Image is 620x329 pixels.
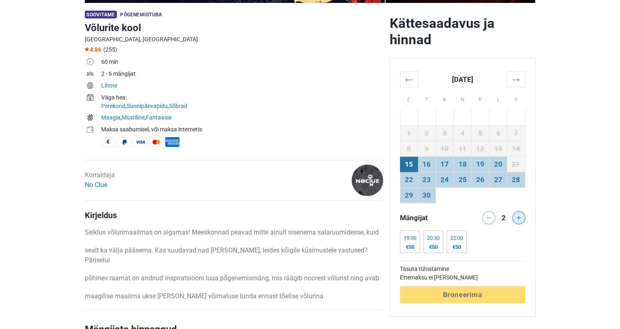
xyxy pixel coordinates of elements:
[101,69,383,81] td: 2 - 6 mängijat
[427,244,440,250] div: €50
[400,141,418,156] td: 8
[101,93,383,102] div: Väga hea:
[454,141,472,156] td: 11
[418,156,436,172] td: 16
[418,172,436,187] td: 23
[507,141,525,156] td: 14
[352,164,383,196] img: a5e0ff62be0b0845l.png
[85,246,383,265] p: sealt ka välja pääsema. Kas suudavad nad [PERSON_NAME], leides kõigile küsimustele vastused? Päri...
[489,141,507,156] td: 13
[507,125,525,141] td: 7
[471,87,489,110] th: R
[436,172,454,187] td: 24
[101,57,383,69] td: 60 min
[85,20,383,35] h1: Võlurite kool
[85,273,383,283] p: põhinev raamat on andnud inspiratsiooni luua põgenemismäng, mis räägib noorest võlurist ning avab
[85,181,107,189] a: No Clue
[507,156,525,172] td: 21
[436,87,454,110] th: K
[400,273,525,282] td: Ettemaksu ei [PERSON_NAME]
[489,87,507,110] th: L
[427,235,440,241] div: 20:30
[450,235,463,241] div: 22:00
[450,244,463,250] div: €50
[436,125,454,141] td: 3
[436,156,454,172] td: 17
[85,228,383,237] p: Seiklus võlurimaailmas on algamas! Meeskonnad peavad mitte ainult sisenema salaruumidesse, kuid
[454,156,472,172] td: 18
[471,141,489,156] td: 12
[149,137,164,147] span: MasterCard
[499,211,509,223] div: 2
[101,103,125,109] a: Perekond
[101,82,117,89] a: Lihtne
[101,114,120,121] a: Maagia
[454,172,472,187] td: 25
[85,291,383,301] p: maagilise maailma ukse [PERSON_NAME] võimaluse tunda ennast tõelise võlurina.
[101,137,116,147] span: Sularaha
[489,125,507,141] td: 6
[117,137,132,147] span: PayPal
[489,156,507,172] td: 20
[489,172,507,187] td: 27
[418,141,436,156] td: 9
[507,71,525,87] th: →
[436,141,454,156] td: 10
[400,265,525,273] td: Tasuta tühistamine
[146,114,172,121] a: Fantaasia
[101,125,383,134] div: Maksa saabumisel, või maksa internetis
[85,47,89,51] img: Star
[165,137,179,147] span: American Express
[404,235,416,241] div: 19:00
[471,125,489,141] td: 5
[101,92,383,113] td: , ,
[85,170,115,190] div: Korraldaja
[122,114,145,121] a: Müstiline
[400,87,418,110] th: E
[400,172,418,187] td: 22
[85,35,383,44] div: [GEOGRAPHIC_DATA], [GEOGRAPHIC_DATA]
[418,87,436,110] th: T
[397,211,463,224] div: Mängijat
[471,156,489,172] td: 19
[507,172,525,187] td: 28
[127,103,168,109] a: Sünnipäevapidu
[400,156,418,172] td: 15
[85,46,101,53] span: 4.86
[454,87,472,110] th: N
[390,15,536,48] h2: Kättesaadavus ja hinnad
[404,244,416,250] div: €50
[85,210,383,220] h4: Kirjeldus
[400,125,418,141] td: 1
[418,71,507,87] th: [DATE]
[169,103,187,109] a: Sõbrad
[120,12,162,18] span: Põgenemistuba
[400,71,418,87] th: ←
[400,187,418,203] td: 29
[507,87,525,110] th: P
[103,46,117,53] span: (255)
[454,125,472,141] td: 4
[101,113,383,124] td: , ,
[471,172,489,187] td: 26
[418,125,436,141] td: 2
[418,187,436,203] td: 30
[85,11,117,18] span: Soovitame
[133,137,148,147] span: Visa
